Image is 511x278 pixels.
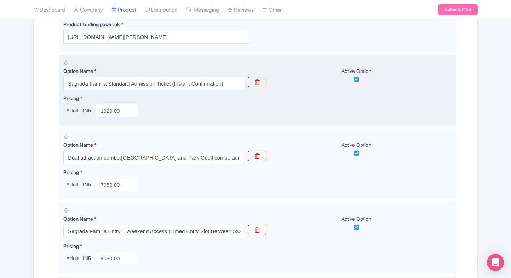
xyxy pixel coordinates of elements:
[63,30,249,44] input: Product landing page link
[63,243,79,249] span: Pricing
[81,107,93,115] span: INR
[63,151,245,164] input: Option Name
[63,181,81,189] span: Adult
[81,255,93,263] span: INR
[63,169,79,175] span: Pricing
[96,178,138,191] input: 0.00
[63,95,79,101] span: Pricing
[341,216,371,222] span: Active Option
[63,225,245,238] input: Option Name
[438,4,478,15] a: Subscription
[63,142,93,148] span: Option Name
[96,252,138,265] input: 0.00
[63,77,245,90] input: Option Name
[487,254,504,271] div: Open Intercom Messenger
[63,21,120,27] span: Product landing page link
[96,104,138,117] input: 0.00
[63,68,93,74] span: Option Name
[63,107,81,115] span: Adult
[63,255,81,263] span: Adult
[63,216,93,222] span: Option Name
[81,181,93,189] span: INR
[341,68,371,74] span: Active Option
[341,142,371,148] span: Active Option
